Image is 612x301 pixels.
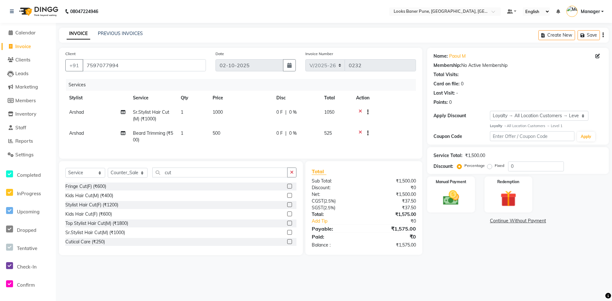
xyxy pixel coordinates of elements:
a: Clients [2,56,54,64]
div: Services [66,79,421,91]
span: InProgress [17,190,41,197]
div: Total: [307,211,364,218]
div: ₹0 [373,218,421,225]
div: Payable: [307,225,364,233]
span: Confirm [17,282,35,288]
img: logo [16,3,60,20]
label: Date [215,51,224,57]
div: ( ) [307,204,364,211]
button: +91 [65,59,83,71]
span: 0 % [289,109,297,116]
strong: Loyalty → [490,124,507,128]
span: Calendar [15,30,36,36]
button: Save [578,30,600,40]
th: Stylist [65,91,129,105]
span: Manager [581,8,600,15]
div: Total Visits: [433,71,459,78]
label: Percentage [464,163,485,168]
div: ₹37.50 [364,198,421,204]
label: Redemption [497,179,519,185]
div: Apply Discount [433,112,490,119]
th: Service [129,91,177,105]
div: Net: [307,191,364,198]
div: Discount: [307,184,364,191]
label: Invoice Number [305,51,333,57]
a: Settings [2,151,54,159]
div: Name: [433,53,448,60]
div: ₹0 [364,233,421,240]
a: Leads [2,70,54,77]
span: Settings [15,152,33,158]
img: Manager [566,6,578,17]
div: Balance : [307,242,364,248]
div: Sr.Stylist Hair Cut(M) (₹1000) [65,229,125,236]
span: Members [15,97,36,104]
div: Last Visit: [433,90,455,97]
input: Enter Offer / Coupon Code [490,131,574,141]
div: Discount: [433,163,453,170]
span: Staff [15,125,26,131]
span: | [285,109,287,116]
a: Invoice [2,43,54,50]
a: Calendar [2,29,54,37]
a: PREVIOUS INVOICES [98,31,143,36]
div: Card on file: [433,81,460,87]
th: Total [320,91,352,105]
div: ₹1,500.00 [364,178,421,184]
label: Client [65,51,76,57]
div: Kids Hair Cut(M) (₹400) [65,192,113,199]
img: _cash.svg [438,189,464,207]
span: 0 F [276,109,283,116]
div: Service Total: [433,152,463,159]
span: Clients [15,57,30,63]
a: Paoul M [449,53,466,60]
div: No Active Membership [433,62,602,69]
div: 0 [449,99,452,106]
span: Arshad [69,130,84,136]
span: Upcoming [17,209,40,215]
a: Marketing [2,83,54,91]
div: ₹1,575.00 [364,211,421,218]
a: Inventory [2,111,54,118]
span: Reports [15,138,33,144]
div: 0 [461,81,463,87]
span: Leads [15,70,28,76]
div: Stylist Hair Cut(F) (₹1200) [65,202,118,208]
span: 500 [213,130,220,136]
a: Staff [2,124,54,132]
span: Marketing [15,84,38,90]
span: 2.5% [325,198,334,204]
div: ₹1,575.00 [364,242,421,248]
span: 0 F [276,130,283,137]
span: 1050 [324,109,334,115]
label: Fixed [495,163,504,168]
a: Reports [2,138,54,145]
div: Membership: [433,62,461,69]
span: CGST [312,198,324,204]
div: Cutical Care (₹250) [65,239,105,245]
div: ₹1,575.00 [364,225,421,233]
div: Top Stylist Hair Cut(M) (₹1800) [65,220,128,227]
button: Apply [577,132,595,141]
button: Create New [538,30,575,40]
th: Action [352,91,416,105]
th: Disc [273,91,320,105]
div: Coupon Code [433,133,490,140]
span: 1 [181,109,183,115]
span: 0 % [289,130,297,137]
span: Total [312,168,326,175]
th: Price [209,91,273,105]
span: Sr.Stylist Hair Cut(M) (₹1000) [133,109,169,122]
img: _gift.svg [495,189,521,209]
div: Paid: [307,233,364,240]
span: Beard Trimming (₹500) [133,130,173,143]
label: Manual Payment [436,179,466,185]
div: ( ) [307,198,364,204]
th: Qty [177,91,209,105]
span: Invoice [15,43,31,49]
b: 08047224946 [70,3,98,20]
span: Dropped [17,227,36,233]
span: Completed [17,172,41,178]
span: Inventory [15,111,36,117]
span: Arshad [69,109,84,115]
